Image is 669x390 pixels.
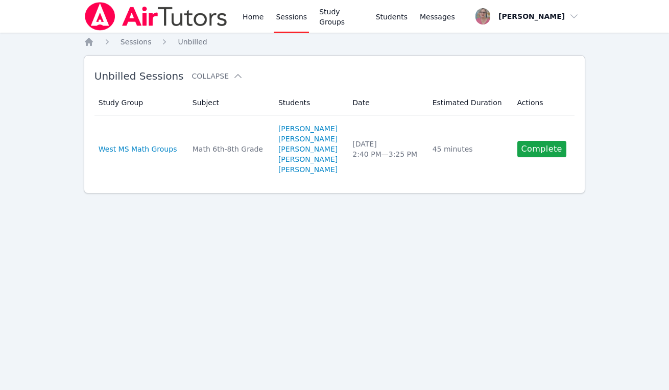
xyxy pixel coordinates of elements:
[420,12,455,22] span: Messages
[426,90,511,115] th: Estimated Duration
[94,70,184,82] span: Unbilled Sessions
[192,71,243,81] button: Collapse
[272,90,346,115] th: Students
[278,154,338,164] a: [PERSON_NAME]
[352,139,420,159] div: [DATE] 2:40 PM — 3:25 PM
[193,144,266,154] div: Math 6th-8th Grade
[186,90,272,115] th: Subject
[94,115,575,183] tr: West MS Math GroupsMath 6th-8th Grade[PERSON_NAME][PERSON_NAME][PERSON_NAME][PERSON_NAME][PERSON_...
[84,2,228,31] img: Air Tutors
[278,144,338,154] a: [PERSON_NAME]
[346,90,426,115] th: Date
[84,37,586,47] nav: Breadcrumb
[94,90,186,115] th: Study Group
[511,90,575,115] th: Actions
[121,38,152,46] span: Sessions
[178,37,207,47] a: Unbilled
[178,38,207,46] span: Unbilled
[121,37,152,47] a: Sessions
[99,144,177,154] a: West MS Math Groups
[278,164,338,175] a: [PERSON_NAME]
[517,141,566,157] a: Complete
[433,144,505,154] div: 45 minutes
[278,134,338,144] a: [PERSON_NAME]
[278,124,338,134] a: [PERSON_NAME]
